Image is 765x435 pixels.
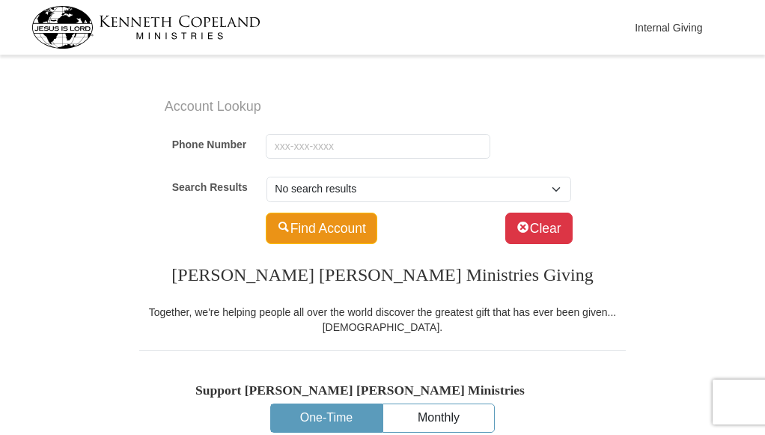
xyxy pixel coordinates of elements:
label: Account Lookup [153,97,306,117]
h3: [PERSON_NAME] [PERSON_NAME] Ministries Giving [139,249,626,305]
label: Phone Number [172,137,247,156]
img: kcm-header-logo.svg [31,6,260,49]
button: Clear [505,213,573,244]
label: Search Results [172,180,248,198]
input: xxx-xxx-xxxx [266,134,490,159]
div: Internal Giving [635,20,702,35]
h5: Support [PERSON_NAME] [PERSON_NAME] Ministries [195,383,570,398]
button: Monthly [383,404,494,432]
div: Together, we're helping people all over the world discover the greatest gift that has ever been g... [139,305,626,335]
select: Default select example [266,177,571,202]
button: One-Time [271,404,382,432]
button: Find Account [266,213,377,244]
